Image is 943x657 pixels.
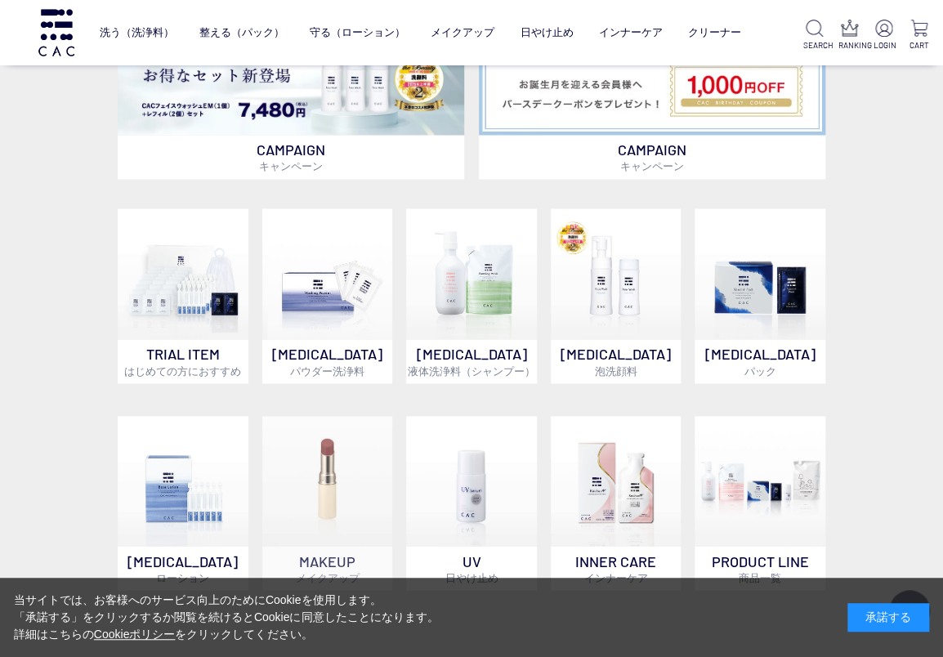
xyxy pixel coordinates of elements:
[118,208,248,338] img: トライアルセット
[431,14,494,51] a: メイクアップ
[259,159,323,172] span: キャンペーン
[744,364,776,377] span: パック
[551,208,681,382] a: 泡洗顔料 [MEDICAL_DATA]泡洗顔料
[199,14,284,51] a: 整える（パック）
[551,416,681,546] img: インナーケア
[406,416,536,590] a: UV日やけ止め
[695,546,825,590] p: PRODUCT LINE
[118,135,464,179] p: CAMPAIGN
[118,416,248,590] a: [MEDICAL_DATA]ローション
[290,364,364,377] span: パウダー洗浄料
[124,364,241,377] span: はじめての方におすすめ
[695,208,825,382] a: [MEDICAL_DATA]パック
[908,39,930,51] p: CART
[838,20,860,51] a: RANKING
[520,14,573,51] a: 日やけ止め
[310,14,405,51] a: 守る（ローション）
[584,570,648,583] span: インナーケア
[695,416,825,590] a: PRODUCT LINE商品一覧
[118,208,248,382] a: トライアルセット TRIAL ITEMはじめての方におすすめ
[688,14,741,51] a: クリーナー
[36,9,77,56] img: logo
[94,628,176,641] a: Cookieポリシー
[479,18,825,180] a: バースデークーポン バースデークーポン CAMPAIGNキャンペーン
[803,20,825,51] a: SEARCH
[479,135,825,179] p: CAMPAIGN
[908,20,930,51] a: CART
[551,208,681,338] img: 泡洗顔料
[408,364,535,377] span: 液体洗浄料（シャンプー）
[406,339,536,383] p: [MEDICAL_DATA]
[847,603,929,632] div: 承諾する
[262,208,392,382] a: [MEDICAL_DATA]パウダー洗浄料
[695,339,825,383] p: [MEDICAL_DATA]
[445,570,498,583] span: 日やけ止め
[873,39,895,51] p: LOGIN
[262,546,392,590] p: MAKEUP
[262,416,392,590] a: MAKEUPメイクアップ
[156,570,209,583] span: ローション
[598,14,662,51] a: インナーケア
[551,416,681,590] a: インナーケア INNER CAREインナーケア
[620,159,684,172] span: キャンペーン
[118,546,248,590] p: [MEDICAL_DATA]
[838,39,860,51] p: RANKING
[739,570,781,583] span: 商品一覧
[118,339,248,383] p: TRIAL ITEM
[803,39,825,51] p: SEARCH
[295,570,359,583] span: メイクアップ
[551,546,681,590] p: INNER CARE
[406,208,536,382] a: [MEDICAL_DATA]液体洗浄料（シャンプー）
[406,546,536,590] p: UV
[551,339,681,383] p: [MEDICAL_DATA]
[100,14,174,51] a: 洗う（洗浄料）
[595,364,637,377] span: 泡洗顔料
[873,20,895,51] a: LOGIN
[118,18,464,180] a: フェイスウォッシュ＋レフィル2個セット フェイスウォッシュ＋レフィル2個セット CAMPAIGNキャンペーン
[14,592,439,643] div: 当サイトでは、お客様へのサービス向上のためにCookieを使用します。 「承諾する」をクリックするか閲覧を続けるとCookieに同意したことになります。 詳細はこちらの をクリックしてください。
[262,339,392,383] p: [MEDICAL_DATA]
